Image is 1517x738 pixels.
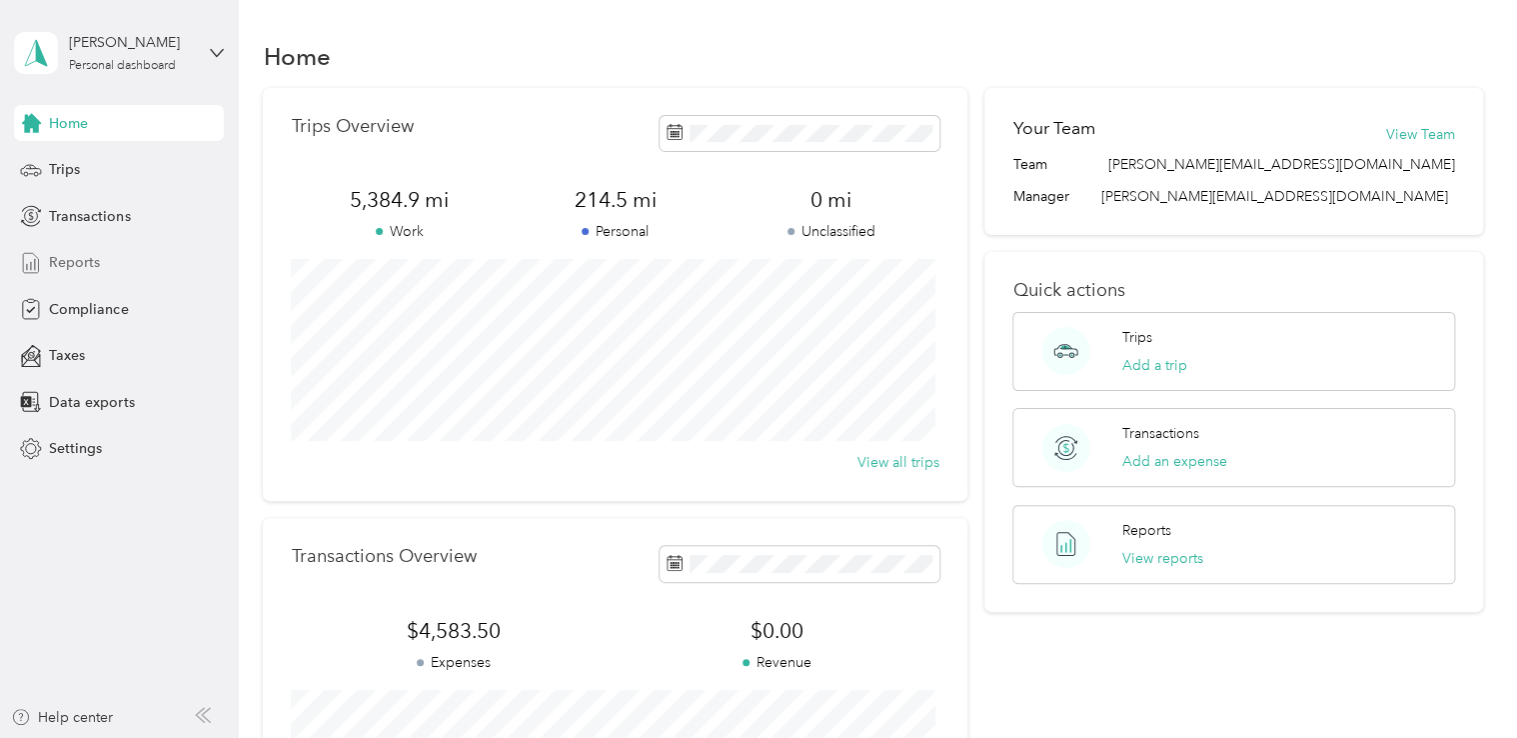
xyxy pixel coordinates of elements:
span: Trips [49,159,80,180]
p: Unclassified [724,221,939,242]
button: Add a trip [1122,355,1187,376]
p: Quick actions [1012,280,1454,301]
span: Manager [1012,186,1068,207]
div: [PERSON_NAME] [69,32,194,53]
h1: Home [263,46,330,67]
iframe: Everlance-gr Chat Button Frame [1405,626,1517,738]
span: Data exports [49,392,134,413]
span: 214.5 mi [508,186,724,214]
button: View all trips [857,452,939,473]
h2: Your Team [1012,116,1094,141]
p: Work [291,221,507,242]
p: Trips Overview [291,116,413,137]
span: [PERSON_NAME][EMAIL_ADDRESS][DOMAIN_NAME] [1101,188,1448,205]
div: Personal dashboard [69,60,176,72]
span: Transactions [49,206,130,227]
p: Reports [1122,520,1171,541]
p: Personal [508,221,724,242]
p: Trips [1122,327,1152,348]
span: Settings [49,438,102,459]
span: 5,384.9 mi [291,186,507,214]
button: Add an expense [1122,451,1227,472]
span: $0.00 [616,617,939,645]
p: Expenses [291,652,615,673]
span: Reports [49,252,100,273]
p: Transactions Overview [291,546,476,567]
p: Transactions [1122,423,1199,444]
button: Help center [11,707,113,728]
span: $4,583.50 [291,617,615,645]
p: Revenue [616,652,939,673]
button: View reports [1122,548,1203,569]
span: Home [49,113,88,134]
span: Taxes [49,345,85,366]
span: Team [1012,154,1046,175]
span: [PERSON_NAME][EMAIL_ADDRESS][DOMAIN_NAME] [1108,154,1455,175]
span: 0 mi [724,186,939,214]
button: View Team [1386,124,1455,145]
span: Compliance [49,299,128,320]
